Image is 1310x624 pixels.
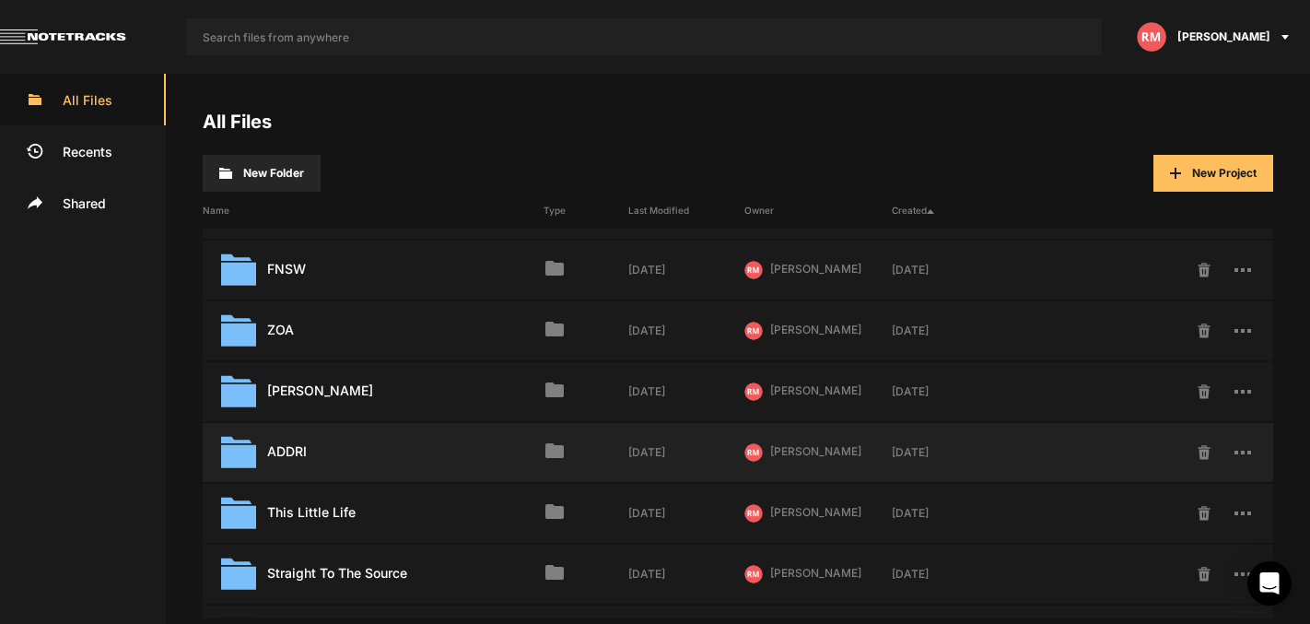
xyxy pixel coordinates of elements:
[544,318,566,340] mat-icon: Folder
[221,253,256,288] img: folder.svg
[221,313,256,348] img: folder.svg
[892,383,1008,400] div: [DATE]
[221,496,256,531] img: folder.svg
[203,496,544,531] div: This Little Life
[770,566,861,580] span: [PERSON_NAME]
[628,204,744,218] div: Last Modified
[770,505,861,519] span: [PERSON_NAME]
[1247,561,1292,606] div: Open Intercom Messenger
[892,566,1008,583] div: [DATE]
[744,261,763,279] img: letters
[628,566,744,583] div: [DATE]
[544,204,628,218] div: Type
[892,262,1008,278] div: [DATE]
[544,440,566,462] mat-icon: Folder
[744,504,763,523] img: letters
[744,204,892,218] div: Owner
[544,500,566,523] mat-icon: Folder
[628,323,744,339] div: [DATE]
[1177,29,1270,45] span: [PERSON_NAME]
[892,323,1008,339] div: [DATE]
[203,253,544,288] div: FNSW
[203,435,544,470] div: ADDRI
[892,444,1008,461] div: [DATE]
[744,443,763,462] img: letters
[1153,155,1273,192] button: New Project
[203,374,544,409] div: [PERSON_NAME]
[544,561,566,583] mat-icon: Folder
[544,379,566,401] mat-icon: Folder
[770,383,861,397] span: [PERSON_NAME]
[770,444,861,458] span: [PERSON_NAME]
[1192,166,1257,180] span: New Project
[628,505,744,522] div: [DATE]
[186,18,1102,55] input: Search files from anywhere
[1137,22,1166,52] img: letters
[770,323,861,336] span: [PERSON_NAME]
[203,313,544,348] div: ZOA
[628,444,744,461] div: [DATE]
[221,374,256,409] img: folder.svg
[892,204,1008,218] div: Created
[770,262,861,276] span: [PERSON_NAME]
[203,204,544,218] div: Name
[892,505,1008,522] div: [DATE]
[628,262,744,278] div: [DATE]
[744,383,763,401] img: letters
[544,257,566,279] mat-icon: Folder
[221,557,256,592] img: folder.svg
[203,155,321,192] button: New Folder
[744,565,763,583] img: letters
[203,111,272,133] a: All Files
[628,383,744,400] div: [DATE]
[203,557,544,592] div: Straight To The Source
[221,435,256,470] img: folder.svg
[744,322,763,340] img: letters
